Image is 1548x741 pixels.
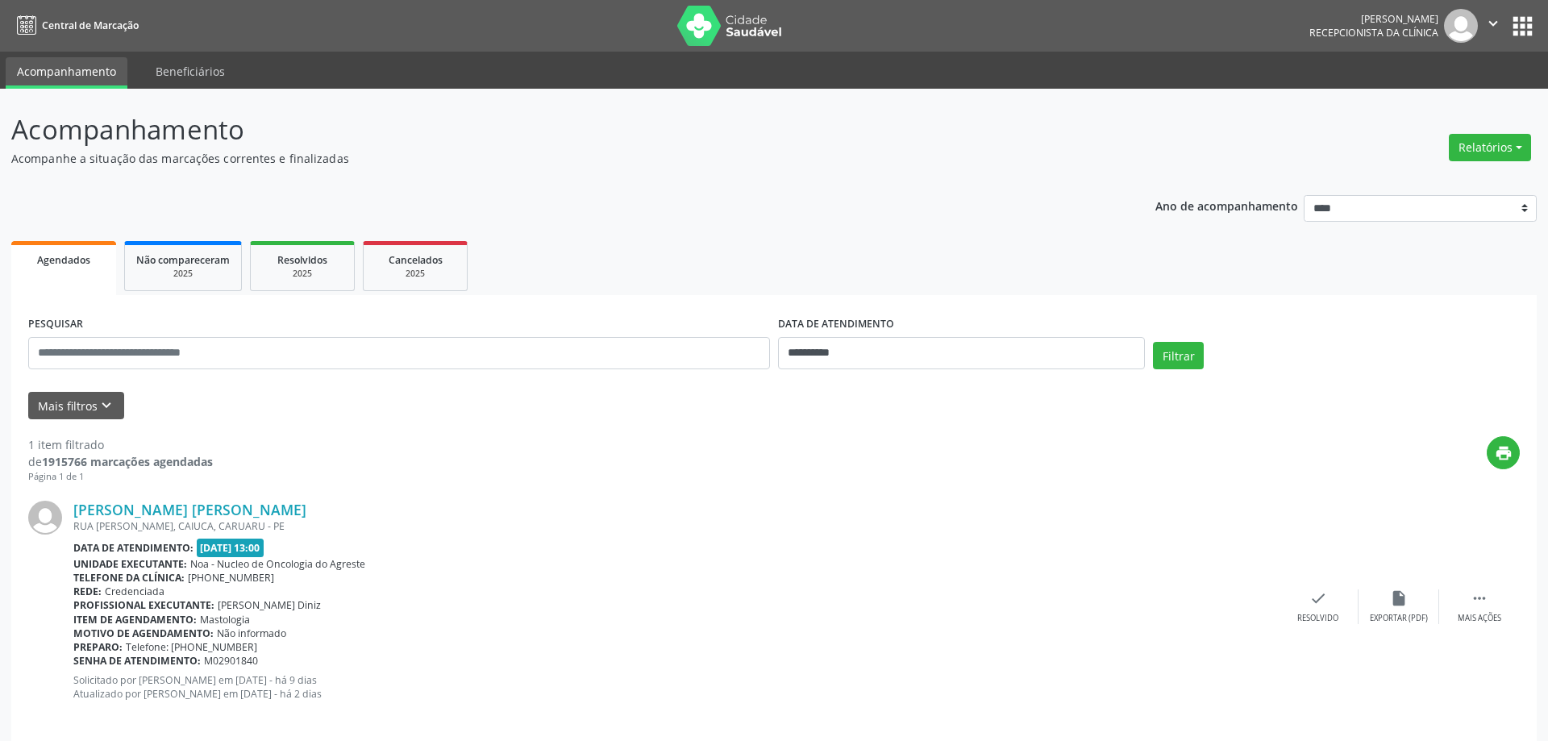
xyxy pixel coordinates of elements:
span: Não compareceram [136,253,230,267]
b: Senha de atendimento: [73,654,201,668]
p: Ano de acompanhamento [1155,195,1298,215]
span: [PHONE_NUMBER] [188,571,274,585]
b: Preparo: [73,640,123,654]
b: Rede: [73,585,102,598]
span: M02901840 [204,654,258,668]
p: Acompanhamento [11,110,1079,150]
b: Unidade executante: [73,557,187,571]
i:  [1484,15,1502,32]
span: Agendados [37,253,90,267]
span: [DATE] 13:00 [197,539,264,557]
i: check [1309,589,1327,607]
b: Data de atendimento: [73,541,193,555]
div: 2025 [136,268,230,280]
span: Noa - Nucleo de Oncologia do Agreste [190,557,365,571]
b: Profissional executante: [73,598,214,612]
b: Motivo de agendamento: [73,627,214,640]
span: Não informado [217,627,286,640]
p: Acompanhe a situação das marcações correntes e finalizadas [11,150,1079,167]
div: de [28,453,213,470]
div: [PERSON_NAME] [1309,12,1438,26]
label: DATA DE ATENDIMENTO [778,312,894,337]
button: Relatórios [1449,134,1531,161]
div: RUA [PERSON_NAME], CAIUCA, CARUARU - PE [73,519,1278,533]
button: Filtrar [1153,342,1204,369]
b: Item de agendamento: [73,613,197,627]
strong: 1915766 marcações agendadas [42,454,213,469]
div: Exportar (PDF) [1370,613,1428,624]
span: Cancelados [389,253,443,267]
span: Mastologia [200,613,250,627]
div: Página 1 de 1 [28,470,213,484]
span: Resolvidos [277,253,327,267]
label: PESQUISAR [28,312,83,337]
button:  [1478,9,1508,43]
b: Telefone da clínica: [73,571,185,585]
p: Solicitado por [PERSON_NAME] em [DATE] - há 9 dias Atualizado por [PERSON_NAME] em [DATE] - há 2 ... [73,673,1278,701]
span: Central de Marcação [42,19,139,32]
button: print [1487,436,1520,469]
div: Mais ações [1458,613,1501,624]
i:  [1471,589,1488,607]
a: [PERSON_NAME] [PERSON_NAME] [73,501,306,518]
a: Acompanhamento [6,57,127,89]
img: img [28,501,62,535]
i: keyboard_arrow_down [98,397,115,414]
button: Mais filtroskeyboard_arrow_down [28,392,124,420]
span: Credenciada [105,585,164,598]
span: [PERSON_NAME] Diniz [218,598,321,612]
div: 1 item filtrado [28,436,213,453]
i: insert_drive_file [1390,589,1408,607]
div: 2025 [262,268,343,280]
i: print [1495,444,1513,462]
span: Recepcionista da clínica [1309,26,1438,40]
div: Resolvido [1297,613,1338,624]
button: apps [1508,12,1537,40]
div: 2025 [375,268,456,280]
img: img [1444,9,1478,43]
span: Telefone: [PHONE_NUMBER] [126,640,257,654]
a: Beneficiários [144,57,236,85]
a: Central de Marcação [11,12,139,39]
